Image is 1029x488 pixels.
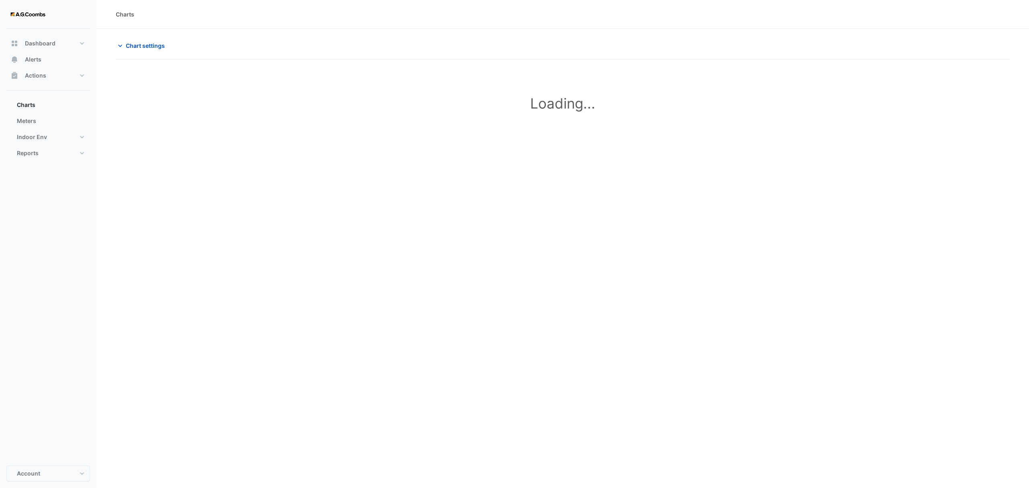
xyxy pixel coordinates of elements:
[25,55,41,64] span: Alerts
[6,129,90,145] button: Indoor Env
[17,101,35,109] span: Charts
[6,97,90,113] button: Charts
[133,95,992,112] h1: Loading...
[17,117,36,125] span: Meters
[6,113,90,129] button: Meters
[116,39,170,53] button: Chart settings
[6,465,90,482] button: Account
[6,51,90,68] button: Alerts
[17,470,40,478] span: Account
[6,68,90,84] button: Actions
[10,55,18,64] app-icon: Alerts
[17,149,39,157] span: Reports
[25,39,55,47] span: Dashboard
[6,35,90,51] button: Dashboard
[6,145,90,161] button: Reports
[126,41,165,50] span: Chart settings
[10,39,18,47] app-icon: Dashboard
[10,6,46,23] img: Company Logo
[116,10,134,18] div: Charts
[17,133,47,141] span: Indoor Env
[10,72,18,80] app-icon: Actions
[25,72,46,80] span: Actions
